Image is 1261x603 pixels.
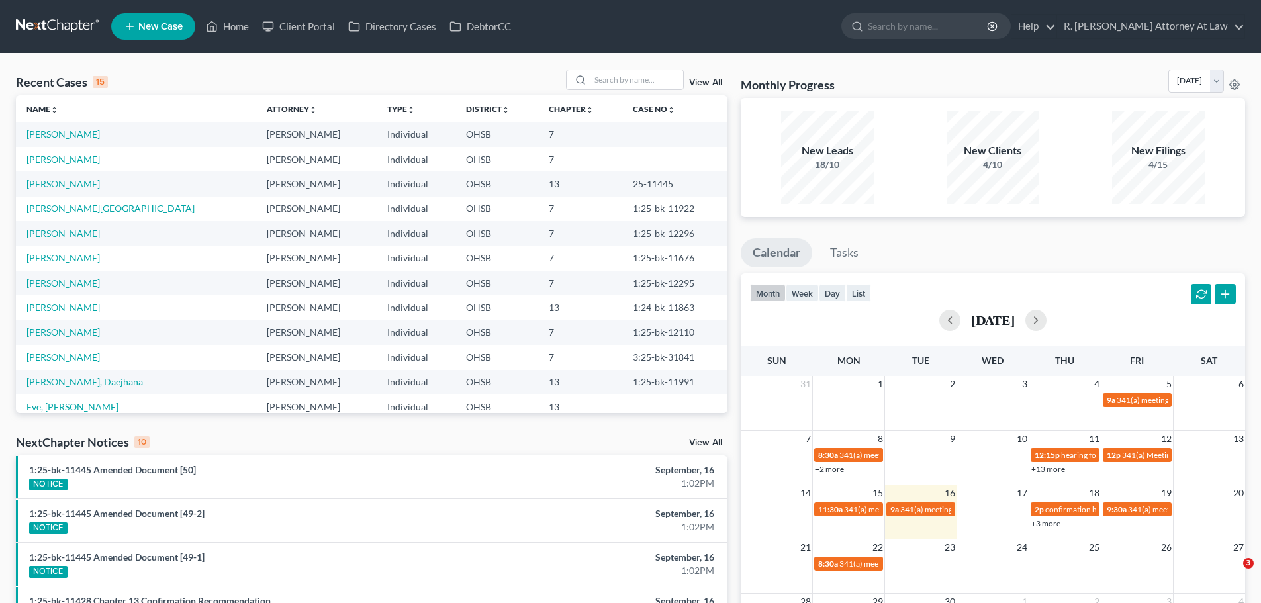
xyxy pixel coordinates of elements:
[1031,464,1065,474] a: +13 more
[815,464,844,474] a: +2 more
[407,106,415,114] i: unfold_more
[667,106,675,114] i: unfold_more
[256,171,377,196] td: [PERSON_NAME]
[622,197,727,221] td: 1:25-bk-11922
[26,326,100,338] a: [PERSON_NAME]
[26,154,100,165] a: [PERSON_NAME]
[138,22,183,32] span: New Case
[943,539,957,555] span: 23
[804,431,812,447] span: 7
[1088,539,1101,555] span: 25
[538,320,622,345] td: 7
[949,376,957,392] span: 2
[1088,431,1101,447] span: 11
[1160,431,1173,447] span: 12
[741,238,812,267] a: Calendar
[982,355,1004,366] span: Wed
[900,504,1028,514] span: 341(a) meeting for [PERSON_NAME]
[1031,518,1060,528] a: +3 more
[494,507,714,520] div: September, 16
[256,345,377,369] td: [PERSON_NAME]
[1160,539,1173,555] span: 26
[377,221,455,246] td: Individual
[1232,539,1245,555] span: 27
[912,355,929,366] span: Tue
[256,271,377,295] td: [PERSON_NAME]
[1165,376,1173,392] span: 5
[538,345,622,369] td: 7
[1021,376,1029,392] span: 3
[818,559,838,569] span: 8:30a
[26,203,195,214] a: [PERSON_NAME][GEOGRAPHIC_DATA]
[1232,431,1245,447] span: 13
[26,128,100,140] a: [PERSON_NAME]
[1055,355,1074,366] span: Thu
[455,320,538,345] td: OHSB
[868,14,989,38] input: Search by name...
[494,463,714,477] div: September, 16
[876,376,884,392] span: 1
[256,221,377,246] td: [PERSON_NAME]
[455,345,538,369] td: OHSB
[455,295,538,320] td: OHSB
[455,171,538,196] td: OHSB
[256,122,377,146] td: [PERSON_NAME]
[538,122,622,146] td: 7
[538,370,622,394] td: 13
[455,221,538,246] td: OHSB
[377,171,455,196] td: Individual
[16,434,150,450] div: NextChapter Notices
[846,284,871,302] button: list
[377,246,455,270] td: Individual
[949,431,957,447] span: 9
[890,504,899,514] span: 9a
[494,551,714,564] div: September, 16
[622,221,727,246] td: 1:25-bk-12296
[786,284,819,302] button: week
[443,15,518,38] a: DebtorCC
[1107,395,1115,405] span: 9a
[26,351,100,363] a: [PERSON_NAME]
[622,345,727,369] td: 3:25-bk-31841
[971,313,1015,327] h2: [DATE]
[377,370,455,394] td: Individual
[50,106,58,114] i: unfold_more
[455,147,538,171] td: OHSB
[622,171,727,196] td: 25-11445
[455,246,538,270] td: OHSB
[1015,431,1029,447] span: 10
[781,143,874,158] div: New Leads
[837,355,861,366] span: Mon
[839,450,967,460] span: 341(a) meeting for [PERSON_NAME]
[871,485,884,501] span: 15
[1107,450,1121,460] span: 12p
[256,394,377,419] td: [PERSON_NAME]
[1112,158,1205,171] div: 4/15
[1232,485,1245,501] span: 20
[1107,504,1127,514] span: 9:30a
[538,197,622,221] td: 7
[750,284,786,302] button: month
[818,238,870,267] a: Tasks
[818,450,838,460] span: 8:30a
[26,104,58,114] a: Nameunfold_more
[377,320,455,345] td: Individual
[26,178,100,189] a: [PERSON_NAME]
[1130,355,1144,366] span: Fri
[1216,558,1248,590] iframe: Intercom live chat
[494,477,714,490] div: 1:02PM
[377,271,455,295] td: Individual
[844,504,972,514] span: 341(a) meeting for [PERSON_NAME]
[633,104,675,114] a: Case Nounfold_more
[799,485,812,501] span: 14
[342,15,443,38] a: Directory Cases
[377,345,455,369] td: Individual
[377,197,455,221] td: Individual
[781,158,874,171] div: 18/10
[590,70,683,89] input: Search by name...
[622,246,727,270] td: 1:25-bk-11676
[622,295,727,320] td: 1:24-bk-11863
[549,104,594,114] a: Chapterunfold_more
[1112,143,1205,158] div: New Filings
[494,520,714,533] div: 1:02PM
